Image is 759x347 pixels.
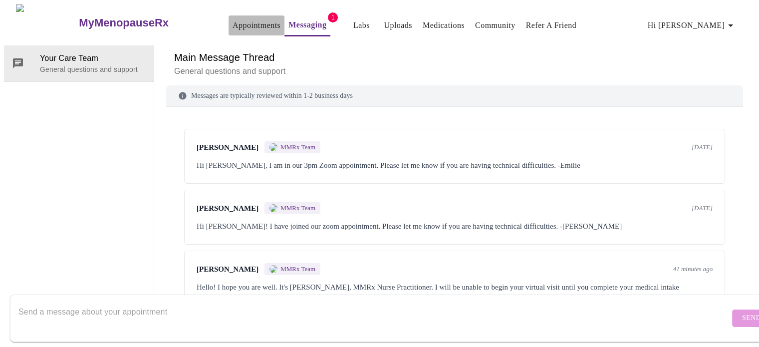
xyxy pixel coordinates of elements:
[79,16,169,29] h3: MyMenopauseRx
[345,15,377,35] button: Labs
[269,265,277,273] img: MMRX
[419,15,469,35] button: Medications
[174,49,735,65] h6: Main Message Thread
[229,15,284,35] button: Appointments
[353,18,370,32] a: Labs
[197,159,713,171] div: Hi [PERSON_NAME], I am in our 3pm Zoom appointment. Please let me know if you are having technica...
[78,5,209,40] a: MyMenopauseRx
[471,15,519,35] button: Community
[197,281,713,317] div: Hello! I hope you are well. It's [PERSON_NAME], MMRx Nurse Practitioner. I will be unable to begi...
[692,143,713,151] span: [DATE]
[174,65,735,77] p: General questions and support
[233,18,280,32] a: Appointments
[40,64,146,74] p: General questions and support
[18,302,730,334] textarea: Send a message about your appointment
[673,265,713,273] span: 41 minutes ago
[16,4,78,41] img: MyMenopauseRx Logo
[384,18,412,32] a: Uploads
[288,18,326,32] a: Messaging
[166,85,743,107] div: Messages are typically reviewed within 1-2 business days
[280,204,315,212] span: MMRx Team
[526,18,577,32] a: Refer a Friend
[4,45,154,81] div: Your Care TeamGeneral questions and support
[423,18,465,32] a: Medications
[40,52,146,64] span: Your Care Team
[284,15,330,36] button: Messaging
[197,265,258,274] span: [PERSON_NAME]
[644,15,741,35] button: Hi [PERSON_NAME]
[269,204,277,212] img: MMRX
[280,143,315,151] span: MMRx Team
[475,18,515,32] a: Community
[522,15,581,35] button: Refer a Friend
[380,15,416,35] button: Uploads
[197,143,258,152] span: [PERSON_NAME]
[648,18,737,32] span: Hi [PERSON_NAME]
[328,12,338,22] span: 1
[692,204,713,212] span: [DATE]
[269,143,277,151] img: MMRX
[197,204,258,213] span: [PERSON_NAME]
[197,220,713,232] div: Hi [PERSON_NAME]! I have joined our zoom appointment. Please let me know if you are having techni...
[280,265,315,273] span: MMRx Team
